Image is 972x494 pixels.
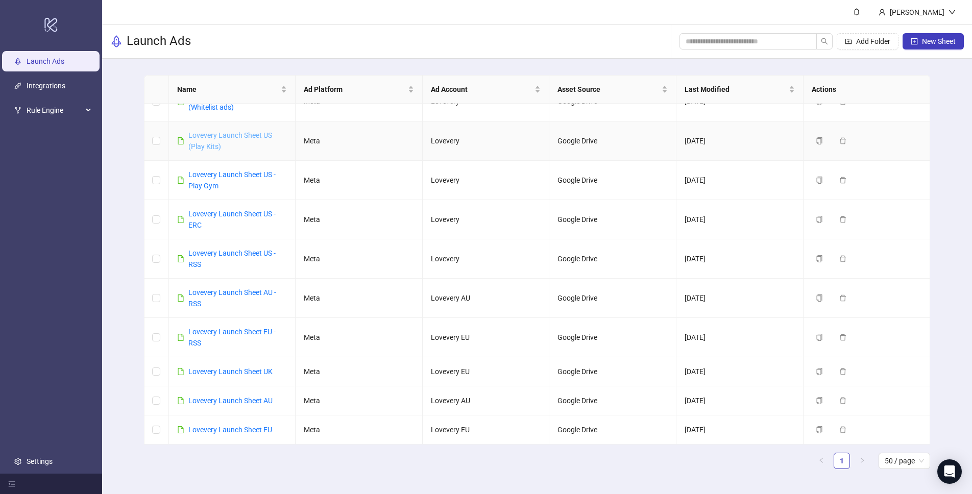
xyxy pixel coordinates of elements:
span: bell [853,8,860,15]
span: delete [839,426,846,433]
td: Lovevery EU [423,318,550,357]
span: Add Folder [856,37,890,45]
a: Lovevery Launch Sheet US - RSS [188,249,276,268]
td: Lovevery AU [423,279,550,318]
span: file [177,255,184,262]
span: copy [816,397,823,404]
span: file [177,177,184,184]
a: Lovevery Launch Sheet AU - RSS [188,288,276,308]
td: [DATE] [676,357,804,386]
span: delete [839,294,846,302]
span: file [177,334,184,341]
span: delete [839,216,846,223]
span: copy [816,426,823,433]
td: [DATE] [676,121,804,161]
span: delete [839,177,846,184]
td: Lovevery EU [423,415,550,444]
span: Name [177,84,279,95]
span: left [818,457,824,463]
span: file [177,426,184,433]
td: Google Drive [549,200,676,239]
td: Google Drive [549,318,676,357]
span: copy [816,255,823,262]
span: copy [816,368,823,375]
td: Meta [296,161,423,200]
li: Next Page [854,453,870,469]
a: Lovevery Launch Sheet US (Play Kits) [188,131,272,151]
td: [DATE] [676,415,804,444]
span: fork [14,107,21,114]
td: Lovevery [423,161,550,200]
li: 1 [834,453,850,469]
th: Actions [804,76,931,104]
span: copy [816,334,823,341]
a: Lovevery Launch Sheet AU [188,397,273,405]
td: [DATE] [676,239,804,279]
a: Lovevery Launch Sheet UK [188,367,273,376]
th: Name [169,76,296,104]
td: [DATE] [676,318,804,357]
span: New Sheet [922,37,956,45]
td: [DATE] [676,279,804,318]
span: file [177,216,184,223]
th: Ad Account [423,76,550,104]
td: Google Drive [549,357,676,386]
span: delete [839,397,846,404]
a: Lovevery Launch Sheet US - Play Gym [188,170,276,190]
td: Google Drive [549,279,676,318]
td: Google Drive [549,415,676,444]
td: Meta [296,200,423,239]
td: Meta [296,239,423,279]
a: Lovevery Launch Sheet US - ERC [188,210,276,229]
h3: Launch Ads [127,33,191,50]
span: rocket [110,35,123,47]
span: copy [816,177,823,184]
span: down [949,9,956,16]
span: Ad Platform [304,84,406,95]
span: 50 / page [885,453,924,468]
td: Lovevery EU [423,357,550,386]
td: Lovevery [423,200,550,239]
td: Meta [296,279,423,318]
span: file [177,397,184,404]
button: Add Folder [837,33,898,50]
td: Google Drive [549,121,676,161]
span: Ad Account [431,84,533,95]
span: copy [816,294,823,302]
span: delete [839,334,846,341]
button: left [813,453,830,469]
td: Meta [296,318,423,357]
span: Last Modified [685,84,787,95]
span: delete [839,368,846,375]
td: Meta [296,121,423,161]
span: copy [816,216,823,223]
span: file [177,368,184,375]
span: folder-add [845,38,852,45]
td: Lovevery [423,239,550,279]
td: Lovevery [423,121,550,161]
span: right [859,457,865,463]
a: Lovevery Launch Sheet EU [188,426,272,434]
td: Meta [296,415,423,444]
td: Google Drive [549,386,676,415]
th: Last Modified [676,76,804,104]
a: Launch Ads [27,57,64,65]
a: Settings [27,457,53,465]
div: Open Intercom Messenger [937,459,962,484]
span: plus-square [911,38,918,45]
a: 1 [834,453,849,468]
span: search [821,38,828,45]
span: copy [816,137,823,144]
td: [DATE] [676,200,804,239]
span: delete [839,255,846,262]
th: Asset Source [549,76,676,104]
a: Integrations [27,82,65,90]
td: Meta [296,386,423,415]
span: user [879,9,886,16]
a: Lovevery Launch Sheet EU - RSS [188,328,276,347]
th: Ad Platform [296,76,423,104]
div: Page Size [879,453,930,469]
td: [DATE] [676,161,804,200]
span: Asset Source [557,84,660,95]
span: Rule Engine [27,100,83,120]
